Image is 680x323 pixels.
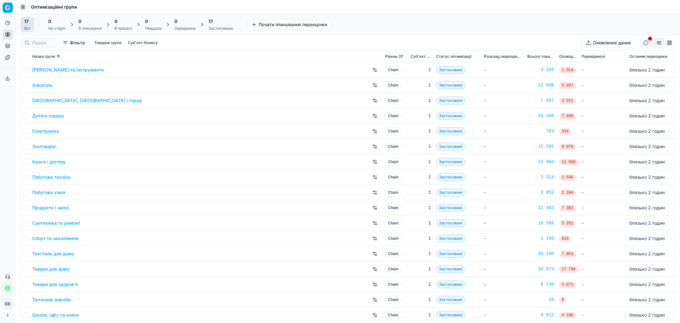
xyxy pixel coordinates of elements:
a: Товари для здоров'я [32,281,78,288]
span: Chain [385,143,401,150]
div: 1 160 [527,235,554,242]
td: - [481,93,525,108]
td: - [579,169,627,185]
div: 24 266 [527,113,554,119]
td: - [579,93,627,108]
a: Побутова хімія [32,189,65,196]
td: - [579,215,627,231]
div: 1 [411,174,431,180]
a: 8 740 [527,281,554,288]
a: Школа, офіс та книги [32,312,78,318]
span: 0 [78,18,81,25]
div: 1 [411,220,431,226]
span: 7 499 [559,113,576,119]
span: Застосовані [436,112,465,120]
td: - [481,277,525,292]
span: Chain [385,189,401,196]
span: 2 294 [559,190,576,196]
div: 11 090 [527,82,554,88]
a: 7 997 [527,97,554,104]
div: 3 952 [527,189,554,196]
span: близько 2 годин [629,113,665,118]
div: 1 [411,143,431,150]
span: Chain [385,250,401,258]
td: - [579,200,627,215]
span: Застосовані [436,250,465,258]
span: 7 382 [559,205,576,211]
div: В очікуванні [78,26,102,31]
div: 1 [411,297,431,303]
td: - [481,261,525,277]
a: 15 585 [527,143,554,150]
span: близько 2 годин [629,220,665,226]
div: 10 [527,297,554,303]
span: Застосовані [436,235,465,242]
span: 0 [174,18,177,25]
span: Застосовані [436,173,465,181]
span: близько 2 годин [629,312,665,318]
span: Перевіряючі [581,54,605,59]
div: 1 [411,67,431,73]
a: 763 [527,128,554,134]
span: Chain [385,97,401,104]
td: - [481,139,525,154]
div: На старті [48,26,66,31]
a: 3 265 [527,67,554,73]
span: Розклад переоцінювання [484,54,522,59]
span: Застосовані [436,281,465,288]
a: Алкоголь [32,82,53,88]
div: 1 [411,235,431,242]
span: Chain [385,81,401,89]
button: Суб'єкт бізнесу [125,39,160,47]
div: 9 612 [527,312,554,318]
span: Застосовані [436,66,465,74]
div: 1 [411,189,431,196]
span: Оповіщення [559,54,576,59]
div: 10 506 [527,220,554,226]
span: Chain [385,219,401,227]
span: Chain [385,265,401,273]
div: 1 [411,159,431,165]
a: Зоотовари [32,143,55,150]
span: 17 799 [559,266,578,273]
a: Тютюнові вироби [32,297,70,303]
td: - [481,200,525,215]
span: 0 [114,18,117,25]
span: Застосовані [436,296,465,304]
span: близько 2 годин [629,82,665,88]
div: Невдало [145,26,162,31]
span: близько 2 годин [629,190,665,195]
a: 30 190 [527,251,554,257]
span: близько 2 годин [629,174,665,180]
div: 1 [411,82,431,88]
a: 12 462 [527,205,554,211]
span: Chain [385,173,401,181]
span: Статус оптимізації [436,54,472,59]
div: 1 [411,205,431,211]
span: Застосовані [436,311,465,319]
span: 1 314 [559,67,576,73]
span: Chain [385,112,401,120]
a: 3 514 [527,174,554,180]
span: Суб'єкт бізнесу [411,54,431,59]
div: Завершено [174,26,196,31]
span: Застосовані [436,189,465,196]
td: - [481,78,525,93]
div: 1 [411,97,431,104]
input: Пошук [32,40,52,46]
td: - [579,78,627,93]
td: - [481,124,525,139]
span: 0 [145,18,148,25]
span: 633 [559,236,571,242]
span: Застосовані [436,204,465,212]
a: Побутова техніка [32,174,70,180]
td: - [481,62,525,78]
a: [GEOGRAPHIC_DATA], [GEOGRAPHIC_DATA] і город [32,97,142,104]
a: Продукти і напої [32,205,69,211]
span: Застосовані [436,81,465,89]
span: 3 911 [559,98,576,104]
button: Товарна група [92,39,124,47]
